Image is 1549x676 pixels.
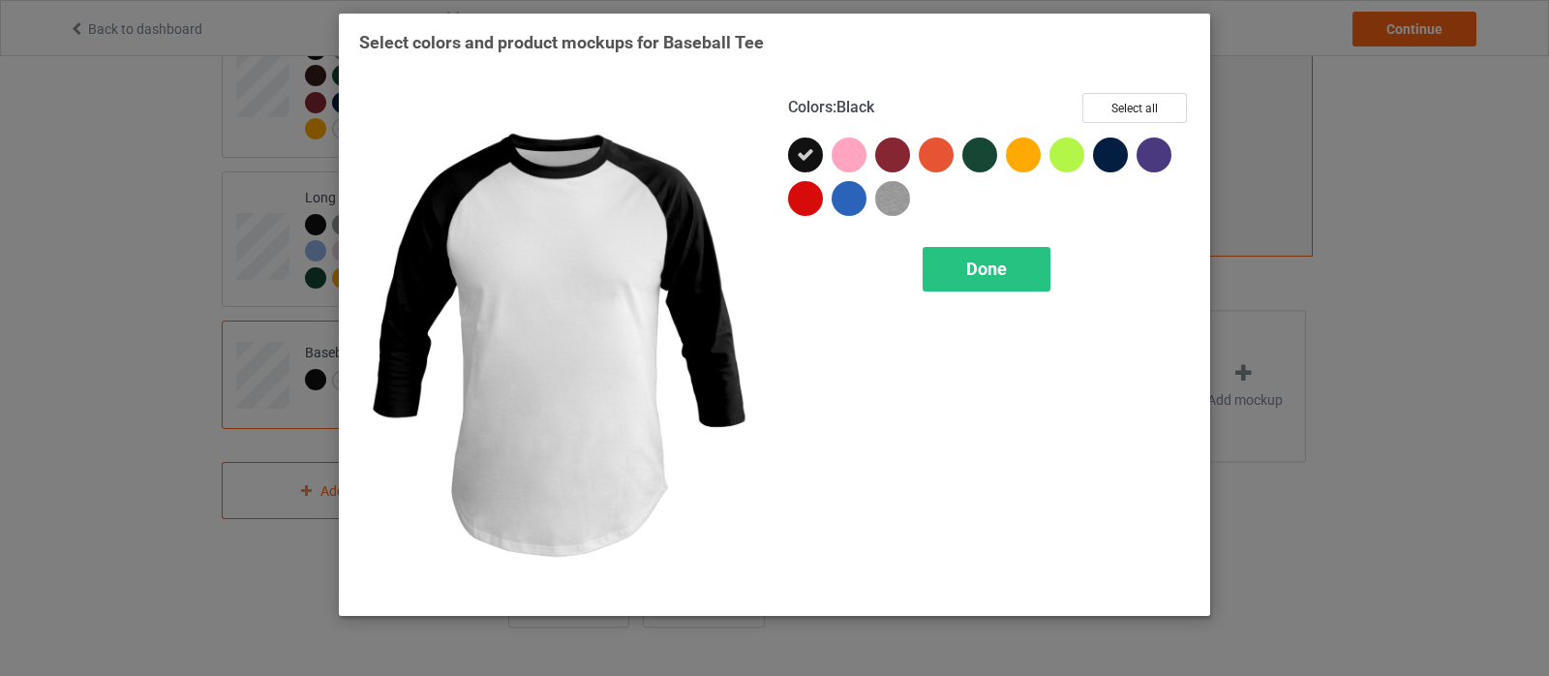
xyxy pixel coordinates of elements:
img: regular.jpg [359,93,761,596]
span: Colors [788,98,833,116]
img: heather_texture.png [875,181,910,216]
h4: : [788,98,874,118]
span: Black [836,98,874,116]
span: Select colors and product mockups for Baseball Tee [359,32,764,52]
span: Done [966,259,1007,279]
button: Select all [1082,93,1187,123]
